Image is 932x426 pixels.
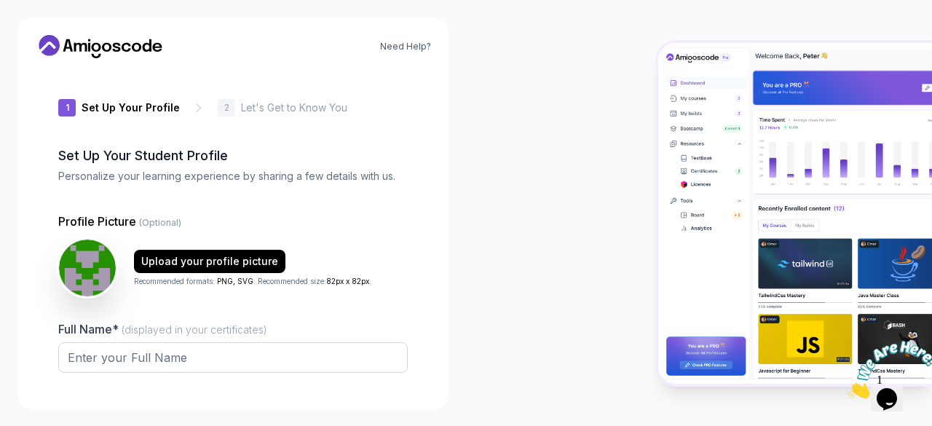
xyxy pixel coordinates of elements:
iframe: chat widget [842,335,932,404]
button: Upload your profile picture [134,250,285,273]
span: (displayed in your certificates) [122,323,267,336]
p: Personalize your learning experience by sharing a few details with us. [58,169,408,184]
p: 1 [66,103,69,112]
a: Home link [35,35,166,58]
p: Set Up Your Profile [82,100,180,115]
a: Need Help? [380,41,431,52]
label: Full Name* [58,322,267,336]
p: Recommended formats: . Recommended size: . [134,276,371,287]
span: 1 [6,6,12,18]
p: Profile Picture [58,213,408,230]
div: Upload your profile picture [141,254,278,269]
p: Let's Get to Know You [241,100,347,115]
span: PNG, SVG [217,277,253,285]
input: Enter your Full Name [58,342,408,373]
img: user profile image [59,240,116,296]
img: Chat attention grabber [6,6,96,63]
h2: Set Up Your Student Profile [58,146,408,166]
p: 2 [224,103,229,112]
span: (Optional) [139,217,181,228]
span: 82px x 82px [326,277,369,285]
img: Amigoscode Dashboard [658,43,932,384]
